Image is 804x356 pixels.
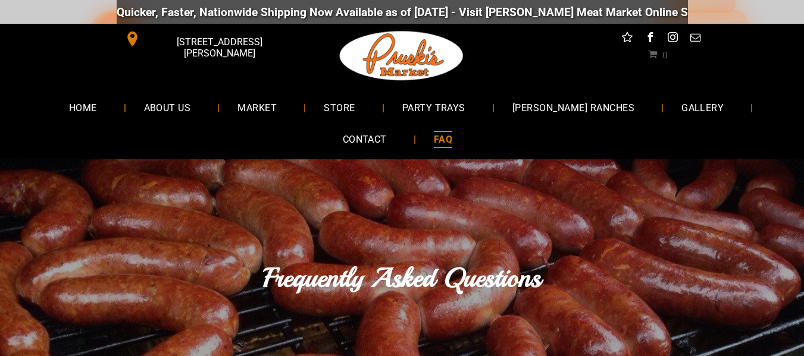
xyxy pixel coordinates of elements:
a: [PERSON_NAME] RANCHES [495,92,652,123]
a: STORE [306,92,373,123]
a: HOME [51,92,115,123]
span: [STREET_ADDRESS][PERSON_NAME] [142,30,296,65]
a: GALLERY [664,92,742,123]
a: MARKET [220,92,295,123]
span: 0 [662,49,667,59]
a: FAQ [416,124,470,155]
a: CONTACT [325,124,405,155]
img: Pruski-s+Market+HQ+Logo2-1920w.png [337,24,466,88]
a: Social network [620,30,635,48]
a: facebook [642,30,658,48]
a: instagram [665,30,680,48]
a: PARTY TRAYS [384,92,483,123]
a: [STREET_ADDRESS][PERSON_NAME] [117,30,299,48]
font: Frequently Asked Questions [263,261,541,295]
a: email [687,30,703,48]
a: ABOUT US [126,92,209,123]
